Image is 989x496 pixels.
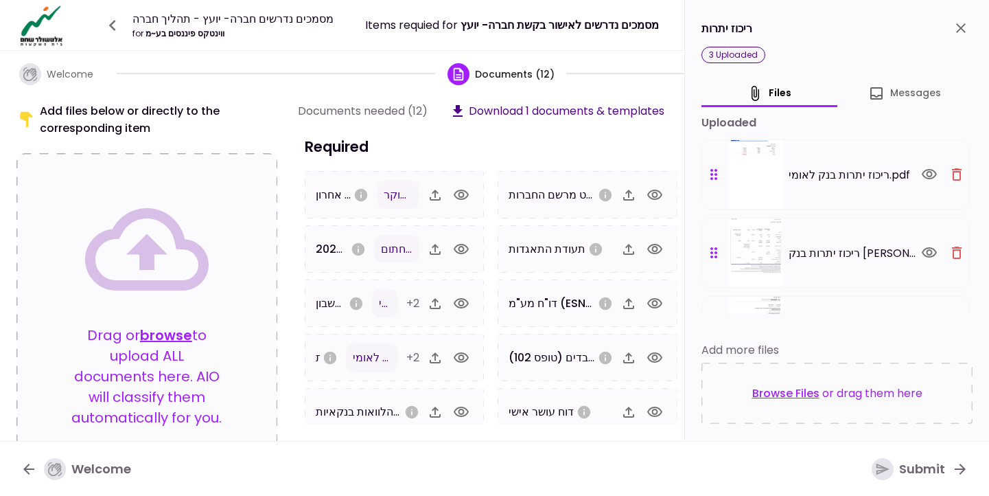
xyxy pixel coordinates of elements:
img: Logo [16,4,67,47]
span: ריכוז יתרות בנק מזרחי.pdf [789,245,918,262]
svg: אנא העלו מאזן מבוקר לשנה 2023 [351,242,366,257]
img: 0FK+OSTT8oLL7xg9yrs79iks0eCQdjMI+ljH6sMEhWPVDsRKQTYbCNMICFRQzDCnhShDlI+hAZs3EmTJk2y0jc+nWAAIQCMgi... [728,297,783,365]
span: מאזן מבוקר 2023 (נדרש לקבלת [PERSON_NAME] ירוק) [316,241,592,257]
span: for [132,27,143,39]
div: document detail tabs [701,85,973,102]
span: ריכוז יתרות [316,350,366,365]
span: נסח מפורט מרשם החברות [509,187,630,203]
svg: אנא העלו נסח חברה מפורט כולל שעבודים [598,188,613,203]
button: Download 1 documents & templates [450,102,664,120]
div: uploaded [701,114,969,131]
button: Browse Files [752,385,819,402]
button: Welcome [8,52,104,96]
div: ריכוז יתרות [701,16,973,40]
span: ריכוז יתרות בנק לאומי.pdf [789,166,910,183]
button: files [701,85,837,102]
span: מסמכים נדרשים לאישור בקשת חברה- יועץ [461,17,659,33]
div: Welcome [44,458,131,480]
span: מאזן בוחן אחרון (נדרש לקבלת [PERSON_NAME] ירוק) [316,187,579,203]
img: q2AxDAIGECRWOehBAIB7UsRmGAAIJEyoc9SCAQDyoYzMMAQQSJlQ46kEAgXhQx2YYAggkTKhw1IMAAvGgjs0wBBBImFDhqAcB... [728,140,783,209]
svg: אנא העלו דו"ח מע"מ (ESNA) משנת 2023 ועד היום [598,296,613,311]
div: Items requied for [365,16,659,34]
button: Welcome [10,451,142,487]
span: מאזן בוחן 2024 - לא מבוקר.pdf [384,187,535,203]
svg: אנא העלו תעודת התאגדות של החברה [588,242,603,257]
div: ווינטקס פיננסים בע~מ [132,27,334,40]
button: Messages [837,85,973,102]
div: 3 uploaded [701,47,765,63]
span: +2 [406,350,419,365]
span: עוש לאומי.pdf [379,295,446,311]
div: Add files below or directly to the corresponding item [16,102,277,137]
svg: אנא הורידו את הטופס מלמעלה. יש למלא ולהחזיר חתום על ידי הבעלים [577,405,592,420]
div: Submit [872,458,945,480]
span: דוחות כספיים 2023- ווינטקס- חתום.pdf [381,241,567,257]
button: browse [140,325,192,346]
div: Add more files [701,341,973,359]
button: Submit [861,451,979,487]
svg: אנא העלו פרוט הלוואות מהבנקים [404,405,419,420]
div: מסמכים נדרשים חברה- יועץ - תהליך חברה [132,10,334,27]
span: Documents (12) [475,67,555,81]
h3: Required [298,136,684,157]
span: דוח עושר אישי [509,404,574,420]
div: Documents needed (12) [298,102,428,120]
button: Documents (12) [447,52,555,96]
button: close [949,16,973,40]
img: PJ6ikhNqOjsAAAAASUVORK5CYII= [728,218,783,287]
p: Drag or to upload ALL documents here. AIO will classify them automatically for you. [71,325,222,428]
span: דו"ח ביטוח לאומי עובדים (טופס 102) [509,350,678,365]
span: תעודת התאגדות [509,241,585,257]
div: or drag them here [701,363,973,424]
svg: אנא העלו ריכוז יתרות עדכני בבנקים, בחברות אשראי חוץ בנקאיות ובחברות כרטיסי אשראי [323,350,338,365]
span: ריכוז יתרות בנק לאומי.pdf [353,350,474,365]
span: דו"ח מע"מ (ESNA) [509,295,598,311]
span: +2 [406,295,419,311]
svg: במידה ונערכת הנהלת חשבונות כפולה בלבד [353,188,369,203]
svg: אנא העלו טופס 102 משנת 2023 ועד היום [598,350,613,365]
svg: אנא העלו דפי חשבון ל3 חודשים האחרונים לכל החשבונות בנק [349,296,364,311]
span: דפי חשבון (נדרש לקבלת [PERSON_NAME] ירוק) [316,295,551,311]
span: Welcome [47,67,93,81]
span: פירוט הלוואות בנקאיות [316,404,421,420]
